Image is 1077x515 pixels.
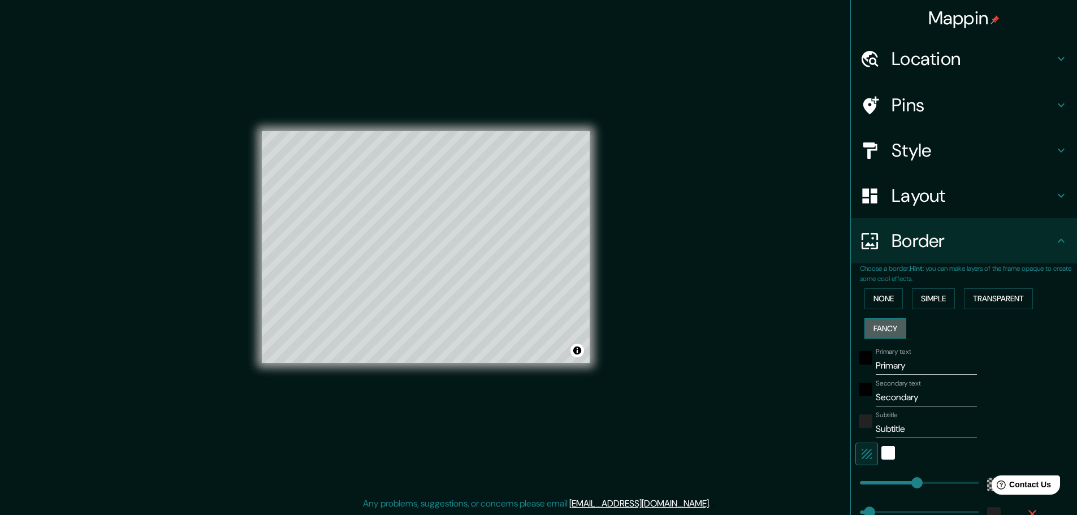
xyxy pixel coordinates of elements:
b: Hint [910,264,923,273]
button: Toggle attribution [570,344,584,357]
label: Primary text [876,347,911,357]
button: Fancy [864,318,906,339]
p: Any problems, suggestions, or concerns please email . [363,497,711,510]
div: Pins [851,83,1077,128]
button: black [859,383,872,396]
a: [EMAIL_ADDRESS][DOMAIN_NAME] [569,497,709,509]
label: Subtitle [876,410,898,420]
div: Location [851,36,1077,81]
div: . [711,497,712,510]
iframe: Help widget launcher [976,471,1065,503]
label: Secondary text [876,379,921,388]
h4: Style [892,139,1054,162]
button: black [859,351,872,365]
div: Layout [851,173,1077,218]
div: . [712,497,715,510]
h4: Border [892,230,1054,252]
button: white [881,446,895,460]
button: None [864,288,903,309]
button: Transparent [964,288,1033,309]
button: Simple [912,288,955,309]
p: Choose a border. : you can make layers of the frame opaque to create some cool effects. [860,263,1077,284]
div: Style [851,128,1077,173]
h4: Mappin [928,7,1000,29]
h4: Pins [892,94,1054,116]
h4: Location [892,47,1054,70]
h4: Layout [892,184,1054,207]
button: color-222222 [859,414,872,428]
img: pin-icon.png [991,15,1000,24]
div: Border [851,218,1077,263]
